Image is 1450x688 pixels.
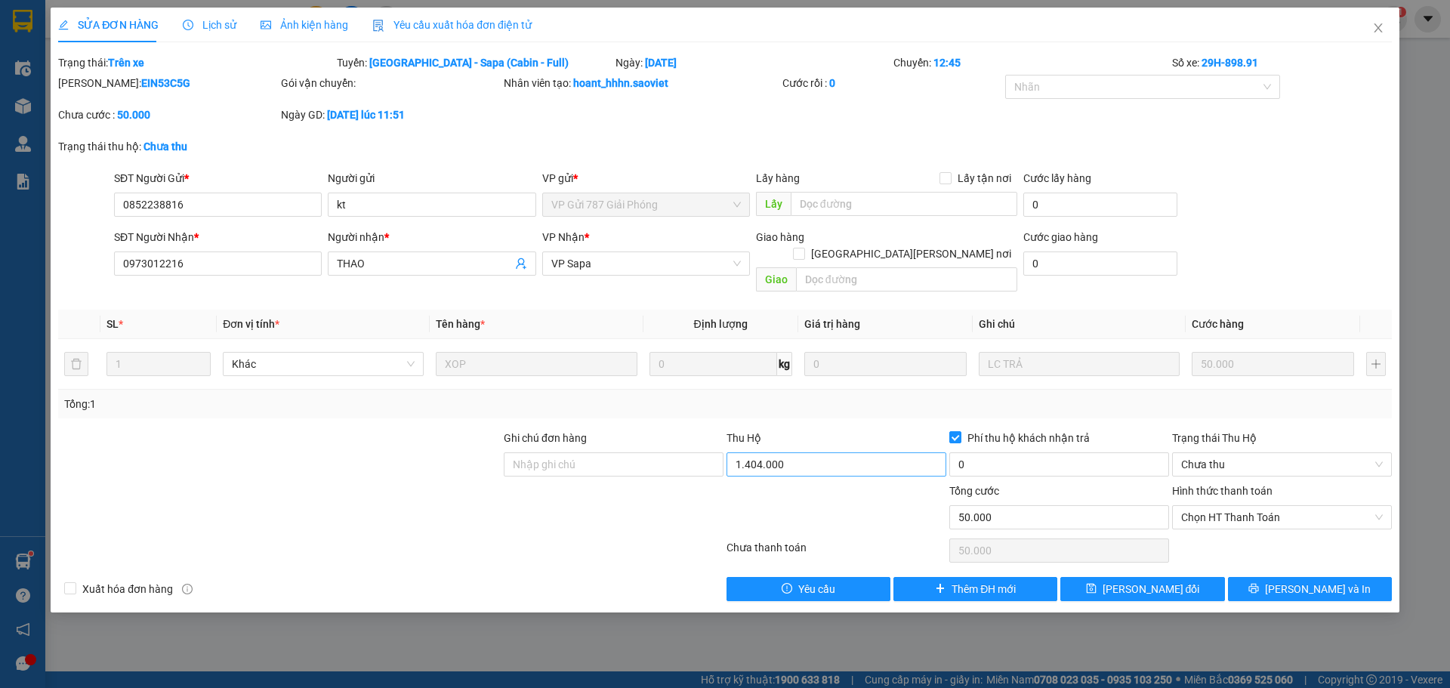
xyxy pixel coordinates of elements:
b: 12:45 [933,57,961,69]
div: SĐT Người Gửi [114,170,322,187]
div: Cước rồi : [782,75,1002,91]
span: Thêm ĐH mới [952,581,1016,597]
span: kg [777,352,792,376]
button: plus [1366,352,1386,376]
span: Khác [232,353,415,375]
span: Giá trị hàng [804,318,860,330]
span: Giao hàng [756,231,804,243]
span: Cước hàng [1192,318,1244,330]
div: Người gửi [328,170,535,187]
span: exclamation-circle [782,583,792,595]
img: icon [372,20,384,32]
b: [DATE] [645,57,677,69]
div: Trạng thái Thu Hộ [1172,430,1392,446]
div: Ngày: [614,54,893,71]
button: save[PERSON_NAME] đổi [1060,577,1224,601]
b: [DATE] lúc 11:51 [327,109,405,121]
div: Tuyến: [335,54,614,71]
span: [PERSON_NAME] đổi [1103,581,1200,597]
div: Chưa cước : [58,106,278,123]
span: Thu Hộ [727,432,761,444]
span: picture [261,20,271,30]
button: delete [64,352,88,376]
b: EIN53C5G [141,77,190,89]
span: Yêu cầu xuất hóa đơn điện tử [372,19,532,31]
span: Tổng cước [949,485,999,497]
span: close [1372,22,1384,34]
div: Nhân viên tạo: [504,75,779,91]
span: VP Gửi 787 Giải Phóng [551,193,741,216]
span: Lấy tận nơi [952,170,1017,187]
div: Tổng: 1 [64,396,560,412]
span: edit [58,20,69,30]
span: [PERSON_NAME] và In [1265,581,1371,597]
input: Cước giao hàng [1023,251,1177,276]
span: clock-circle [183,20,193,30]
div: Chưa thanh toán [725,539,948,566]
label: Ghi chú đơn hàng [504,432,587,444]
span: Phí thu hộ khách nhận trả [961,430,1096,446]
input: 0 [804,352,967,376]
div: Ngày GD: [281,106,501,123]
div: [PERSON_NAME]: [58,75,278,91]
span: Tên hàng [436,318,485,330]
span: user-add [515,258,527,270]
div: Gói vận chuyển: [281,75,501,91]
div: Trạng thái: [57,54,335,71]
span: Lấy hàng [756,172,800,184]
span: Xuất hóa đơn hàng [76,581,179,597]
span: save [1086,583,1097,595]
button: printer[PERSON_NAME] và In [1228,577,1392,601]
label: Cước lấy hàng [1023,172,1091,184]
span: Lịch sử [183,19,236,31]
span: SỬA ĐƠN HÀNG [58,19,159,31]
b: Chưa thu [143,140,187,153]
span: Giao [756,267,796,292]
b: [GEOGRAPHIC_DATA] - Sapa (Cabin - Full) [369,57,569,69]
b: Trên xe [108,57,144,69]
button: exclamation-circleYêu cầu [727,577,890,601]
input: VD: Bàn, Ghế [436,352,637,376]
input: Dọc đường [791,192,1017,216]
b: hoant_hhhn.saoviet [573,77,668,89]
span: VP Sapa [551,252,741,275]
button: Close [1357,8,1399,50]
span: VP Nhận [542,231,585,243]
input: Ghi chú đơn hàng [504,452,723,477]
div: Người nhận [328,229,535,245]
span: printer [1248,583,1259,595]
span: Chọn HT Thanh Toán [1181,506,1383,529]
label: Hình thức thanh toán [1172,485,1273,497]
span: SL [106,318,119,330]
div: Số xe: [1171,54,1393,71]
b: 50.000 [117,109,150,121]
div: Trạng thái thu hộ: [58,138,334,155]
input: 0 [1192,352,1354,376]
span: Định lượng [694,318,748,330]
label: Cước giao hàng [1023,231,1098,243]
th: Ghi chú [973,310,1186,339]
b: 0 [829,77,835,89]
div: Chuyến: [892,54,1171,71]
span: [GEOGRAPHIC_DATA][PERSON_NAME] nơi [805,245,1017,262]
b: 29H-898.91 [1202,57,1258,69]
span: Lấy [756,192,791,216]
span: plus [935,583,946,595]
span: info-circle [182,584,193,594]
span: Ảnh kiện hàng [261,19,348,31]
div: SĐT Người Nhận [114,229,322,245]
span: Đơn vị tính [223,318,279,330]
input: Ghi Chú [979,352,1180,376]
span: Yêu cầu [798,581,835,597]
input: Cước lấy hàng [1023,193,1177,217]
input: Dọc đường [796,267,1017,292]
span: Chưa thu [1181,453,1383,476]
div: VP gửi [542,170,750,187]
button: plusThêm ĐH mới [893,577,1057,601]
